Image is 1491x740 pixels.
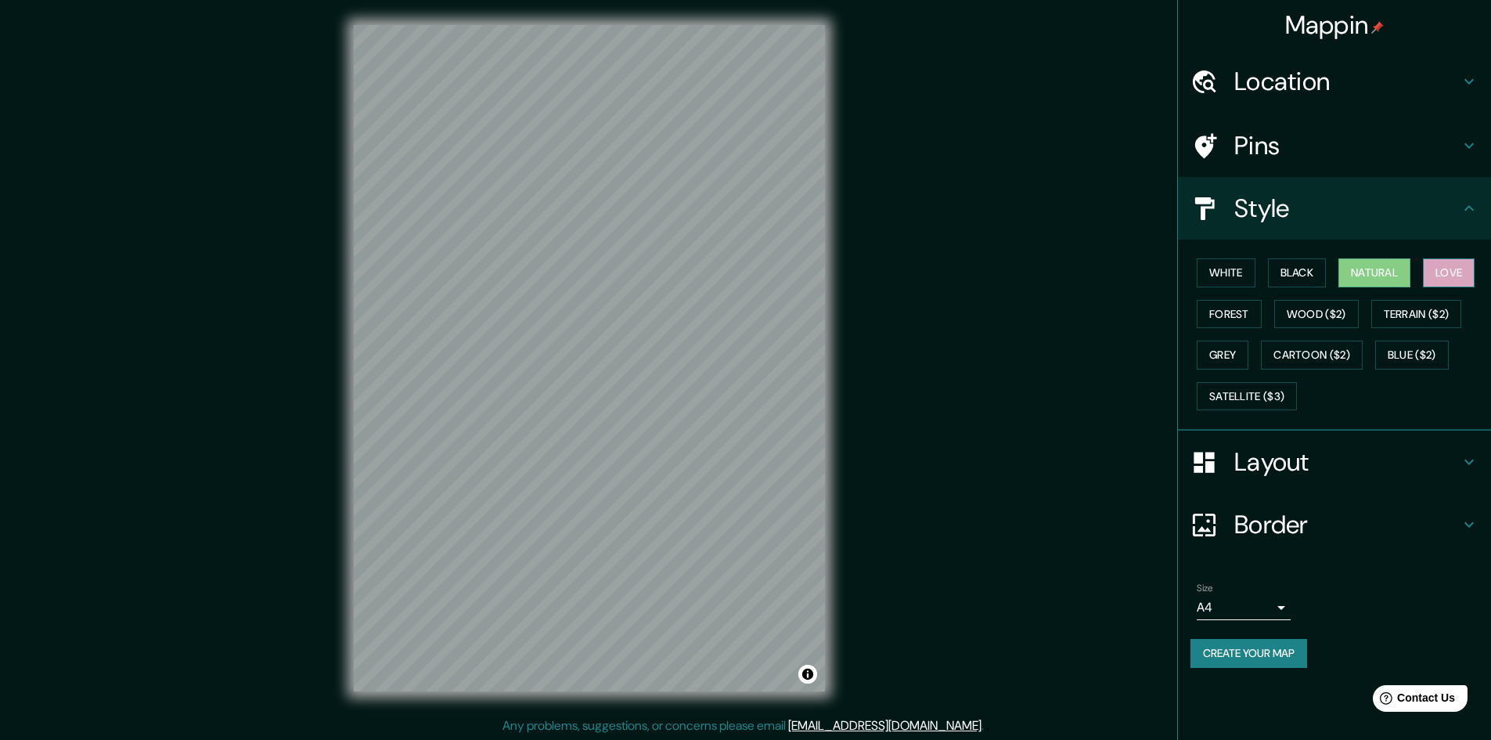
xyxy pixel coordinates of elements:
[1285,9,1385,41] h4: Mappin
[1178,114,1491,177] div: Pins
[1234,509,1460,540] h4: Border
[1338,258,1410,287] button: Natural
[1234,66,1460,97] h4: Location
[1178,50,1491,113] div: Location
[1178,493,1491,556] div: Border
[1234,130,1460,161] h4: Pins
[1234,193,1460,224] h4: Style
[502,717,984,735] p: Any problems, suggestions, or concerns please email .
[1178,177,1491,240] div: Style
[1268,258,1327,287] button: Black
[1261,341,1363,370] button: Cartoon ($2)
[1197,595,1291,620] div: A4
[1375,341,1449,370] button: Blue ($2)
[1178,431,1491,493] div: Layout
[1197,382,1297,411] button: Satellite ($3)
[354,25,825,691] canvas: Map
[986,717,989,735] div: .
[1190,639,1307,668] button: Create your map
[1197,258,1255,287] button: White
[798,665,817,684] button: Toggle attribution
[788,717,981,734] a: [EMAIL_ADDRESS][DOMAIN_NAME]
[1197,582,1213,595] label: Size
[1352,679,1474,723] iframe: Help widget launcher
[1371,21,1384,34] img: pin-icon.png
[1197,300,1262,329] button: Forest
[1274,300,1359,329] button: Wood ($2)
[1423,258,1475,287] button: Love
[1371,300,1462,329] button: Terrain ($2)
[1234,446,1460,478] h4: Layout
[1197,341,1248,370] button: Grey
[984,717,986,735] div: .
